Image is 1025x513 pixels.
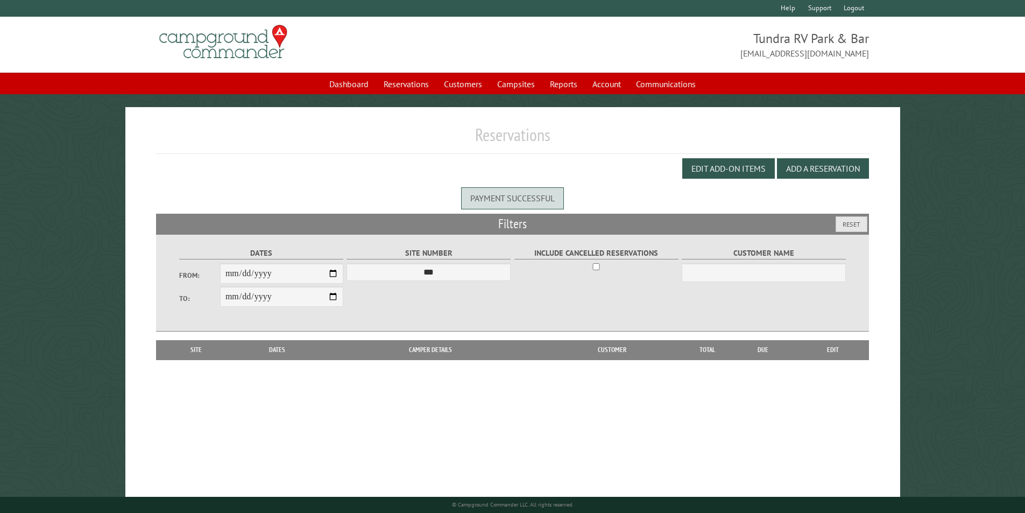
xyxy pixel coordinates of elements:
th: Total [686,340,729,360]
a: Campsites [491,74,541,94]
label: Include Cancelled Reservations [514,247,678,259]
label: Site Number [347,247,511,259]
label: Customer Name [682,247,846,259]
th: Customer [538,340,686,360]
h1: Reservations [156,124,870,154]
a: Account [586,74,627,94]
a: Customers [437,74,489,94]
button: Reset [836,216,867,232]
button: Edit Add-on Items [682,158,775,179]
a: Dashboard [323,74,375,94]
img: Campground Commander [156,21,291,63]
th: Edit [797,340,870,360]
th: Site [161,340,231,360]
th: Due [729,340,797,360]
div: Payment successful [461,187,564,209]
a: Communications [630,74,702,94]
th: Camper Details [323,340,538,360]
button: Add a Reservation [777,158,869,179]
a: Reservations [377,74,435,94]
label: From: [179,270,220,280]
h2: Filters [156,214,870,234]
small: © Campground Commander LLC. All rights reserved. [452,501,574,508]
label: Dates [179,247,343,259]
span: Tundra RV Park & Bar [EMAIL_ADDRESS][DOMAIN_NAME] [513,30,870,60]
a: Reports [543,74,584,94]
th: Dates [231,340,323,360]
label: To: [179,293,220,304]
